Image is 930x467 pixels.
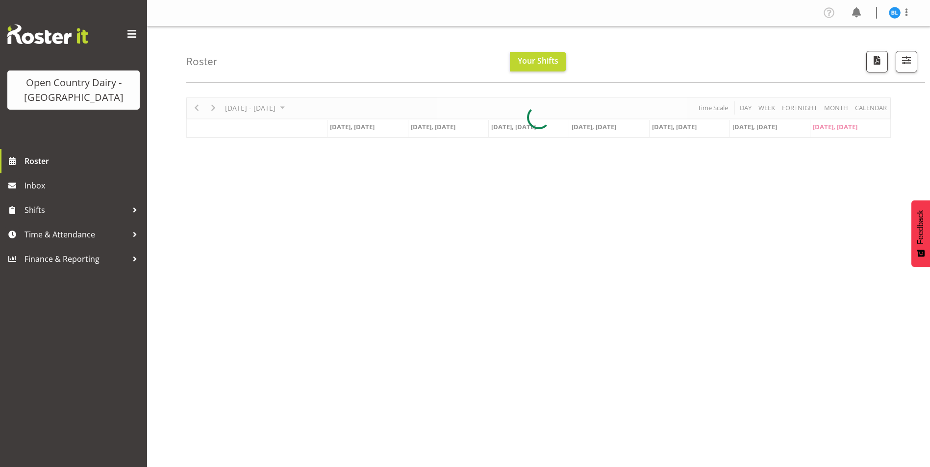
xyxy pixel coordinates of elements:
span: Shifts [25,203,127,217]
button: Your Shifts [510,52,566,71]
span: Feedback [916,210,925,244]
button: Feedback - Show survey [911,200,930,267]
button: Download a PDF of the roster according to the set date range. [866,51,888,72]
span: Inbox [25,178,142,193]
img: Rosterit website logo [7,24,88,44]
h4: Roster [186,56,218,67]
span: Roster [25,154,142,168]
img: bruce-lind7400.jpg [889,7,901,19]
button: Filter Shifts [896,51,917,72]
span: Finance & Reporting [25,252,127,266]
span: Time & Attendance [25,227,127,242]
span: Your Shifts [518,55,558,66]
div: Open Country Dairy - [GEOGRAPHIC_DATA] [17,75,130,105]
